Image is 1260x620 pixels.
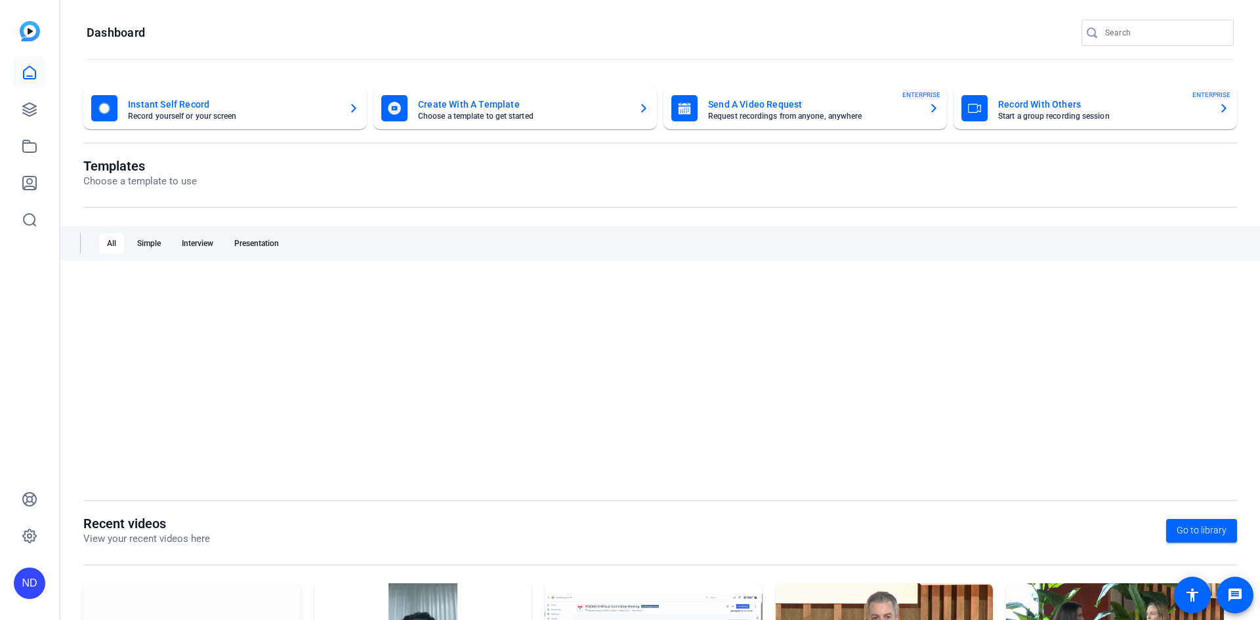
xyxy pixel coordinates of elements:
[174,233,221,254] div: Interview
[1177,524,1227,537] span: Go to library
[1105,25,1223,41] input: Search
[83,174,197,189] p: Choose a template to use
[1166,519,1237,543] a: Go to library
[902,90,940,100] span: ENTERPRISE
[663,87,947,129] button: Send A Video RequestRequest recordings from anyone, anywhereENTERPRISE
[99,233,124,254] div: All
[998,112,1208,120] mat-card-subtitle: Start a group recording session
[20,21,40,41] img: blue-gradient.svg
[954,87,1237,129] button: Record With OthersStart a group recording sessionENTERPRISE
[708,96,918,112] mat-card-title: Send A Video Request
[1192,90,1230,100] span: ENTERPRISE
[373,87,657,129] button: Create With A TemplateChoose a template to get started
[418,112,628,120] mat-card-subtitle: Choose a template to get started
[128,96,338,112] mat-card-title: Instant Self Record
[129,233,169,254] div: Simple
[226,233,287,254] div: Presentation
[998,96,1208,112] mat-card-title: Record With Others
[1227,587,1243,603] mat-icon: message
[83,516,210,531] h1: Recent videos
[418,96,628,112] mat-card-title: Create With A Template
[83,158,197,174] h1: Templates
[87,25,145,41] h1: Dashboard
[708,112,918,120] mat-card-subtitle: Request recordings from anyone, anywhere
[14,568,45,599] div: ND
[83,531,210,547] p: View your recent videos here
[1185,587,1200,603] mat-icon: accessibility
[128,112,338,120] mat-card-subtitle: Record yourself or your screen
[83,87,367,129] button: Instant Self RecordRecord yourself or your screen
